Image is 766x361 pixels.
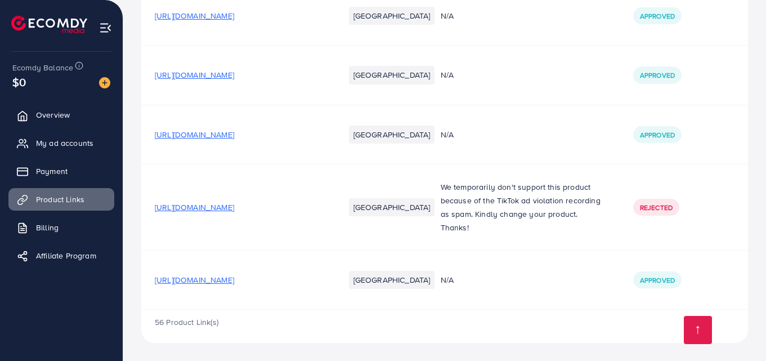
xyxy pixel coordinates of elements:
[99,77,110,88] img: image
[36,222,59,233] span: Billing
[8,188,114,211] a: Product Links
[640,203,673,212] span: Rejected
[441,180,606,234] p: We temporarily don't support this product because of the TikTok ad violation recording as spam. K...
[349,126,435,144] li: [GEOGRAPHIC_DATA]
[8,216,114,239] a: Billing
[12,62,73,73] span: Ecomdy Balance
[36,194,84,205] span: Product Links
[441,69,454,81] span: N/A
[155,274,234,286] span: [URL][DOMAIN_NAME]
[155,69,234,81] span: [URL][DOMAIN_NAME]
[36,109,70,121] span: Overview
[8,104,114,126] a: Overview
[718,310,758,353] iframe: Chat
[640,70,675,80] span: Approved
[36,250,96,261] span: Affiliate Program
[640,11,675,21] span: Approved
[11,16,87,33] img: logo
[640,275,675,285] span: Approved
[8,132,114,154] a: My ad accounts
[441,10,454,21] span: N/A
[99,21,112,34] img: menu
[349,271,435,289] li: [GEOGRAPHIC_DATA]
[155,129,234,140] span: [URL][DOMAIN_NAME]
[8,160,114,182] a: Payment
[349,7,435,25] li: [GEOGRAPHIC_DATA]
[36,137,93,149] span: My ad accounts
[349,198,435,216] li: [GEOGRAPHIC_DATA]
[640,130,675,140] span: Approved
[441,129,454,140] span: N/A
[8,244,114,267] a: Affiliate Program
[12,74,26,90] span: $0
[441,274,454,286] span: N/A
[36,166,68,177] span: Payment
[155,317,218,328] span: 56 Product Link(s)
[155,202,234,213] span: [URL][DOMAIN_NAME]
[155,10,234,21] span: [URL][DOMAIN_NAME]
[349,66,435,84] li: [GEOGRAPHIC_DATA]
